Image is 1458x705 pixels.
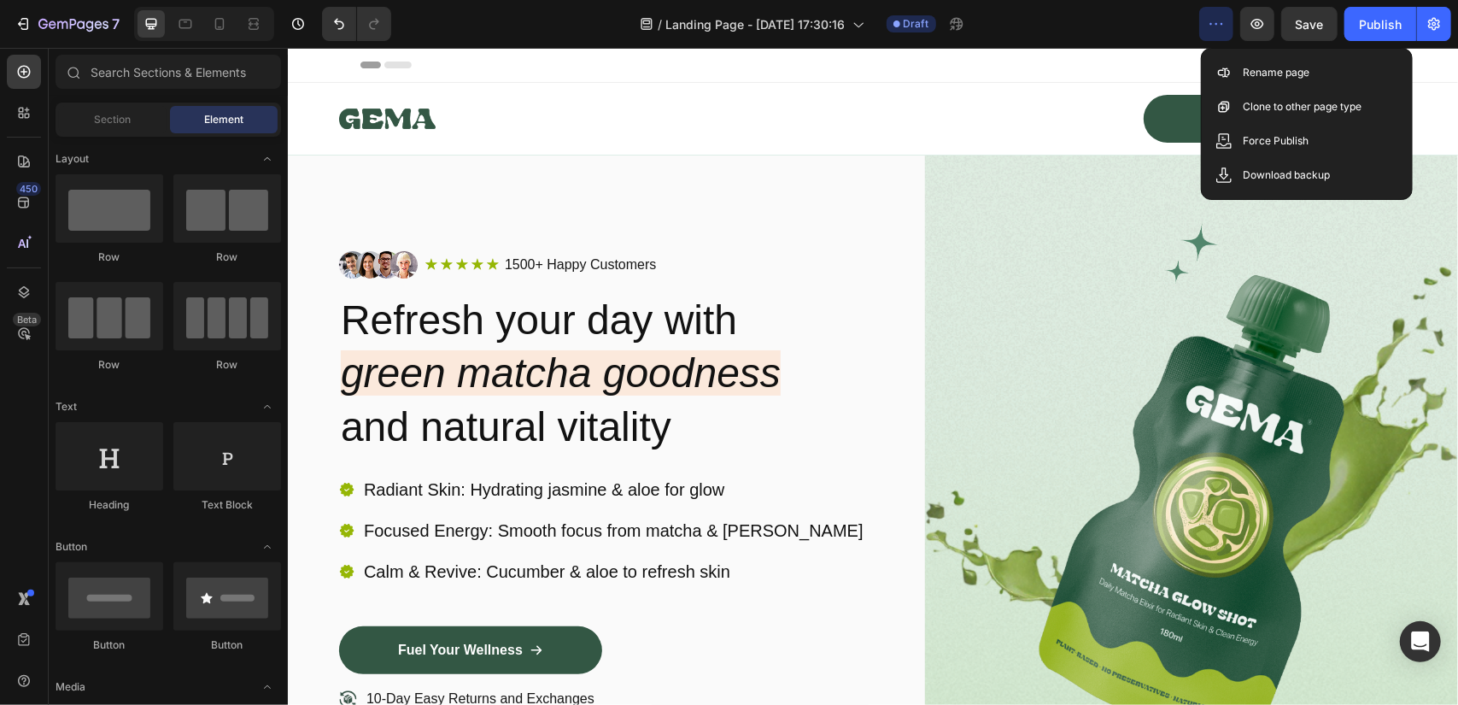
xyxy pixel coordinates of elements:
[659,15,663,33] span: /
[1344,7,1416,41] button: Publish
[51,203,130,231] img: gempages_432750572815254551-354b0b53-b64f-4e13-8666-ba9611805631.png
[1243,167,1330,184] p: Download backup
[53,303,493,348] i: green matcha goodness
[254,673,281,701] span: Toggle open
[56,399,77,414] span: Text
[51,244,584,408] h2: Refresh your day with and natural vitality
[56,55,281,89] input: Search Sections & Elements
[173,357,281,373] div: Row
[7,7,127,41] button: 7
[1281,7,1338,41] button: Save
[254,145,281,173] span: Toggle open
[217,209,368,226] p: 1500+ Happy Customers
[76,513,576,535] p: Calm & Revive: Cucumber & aloe to refresh skin
[16,182,41,196] div: 450
[204,112,243,127] span: Element
[173,250,281,265] div: Row
[112,14,120,34] p: 7
[110,594,235,612] p: Fuel Your Wellness
[76,431,576,453] p: Radiant Skin: Hydrating jasmine & aloe for glow
[173,497,281,513] div: Text Block
[1400,621,1441,662] div: Open Intercom Messenger
[1296,17,1324,32] span: Save
[95,112,132,127] span: Section
[56,679,85,695] span: Media
[13,313,41,326] div: Beta
[56,497,163,513] div: Heading
[76,472,576,494] p: Focused Energy: Smooth focus from matcha & [PERSON_NAME]
[56,151,89,167] span: Layout
[1243,132,1309,150] p: Force Publish
[173,637,281,653] div: Button
[56,250,163,265] div: Row
[56,539,87,555] span: Button
[322,7,391,41] div: Undo/Redo
[56,637,163,653] div: Button
[915,62,1039,80] p: Fuel Your Wellness
[79,643,307,661] p: 10-Day Easy Returns and Exchanges
[666,15,846,33] span: Landing Page - [DATE] 17:30:16
[51,579,314,626] a: Fuel Your Wellness
[1243,64,1309,81] p: Rename page
[904,16,929,32] span: Draft
[1243,98,1361,115] p: Clone to other page type
[56,357,163,373] div: Row
[254,393,281,420] span: Toggle open
[1359,15,1402,33] div: Publish
[288,48,1458,705] iframe: Design area
[254,533,281,561] span: Toggle open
